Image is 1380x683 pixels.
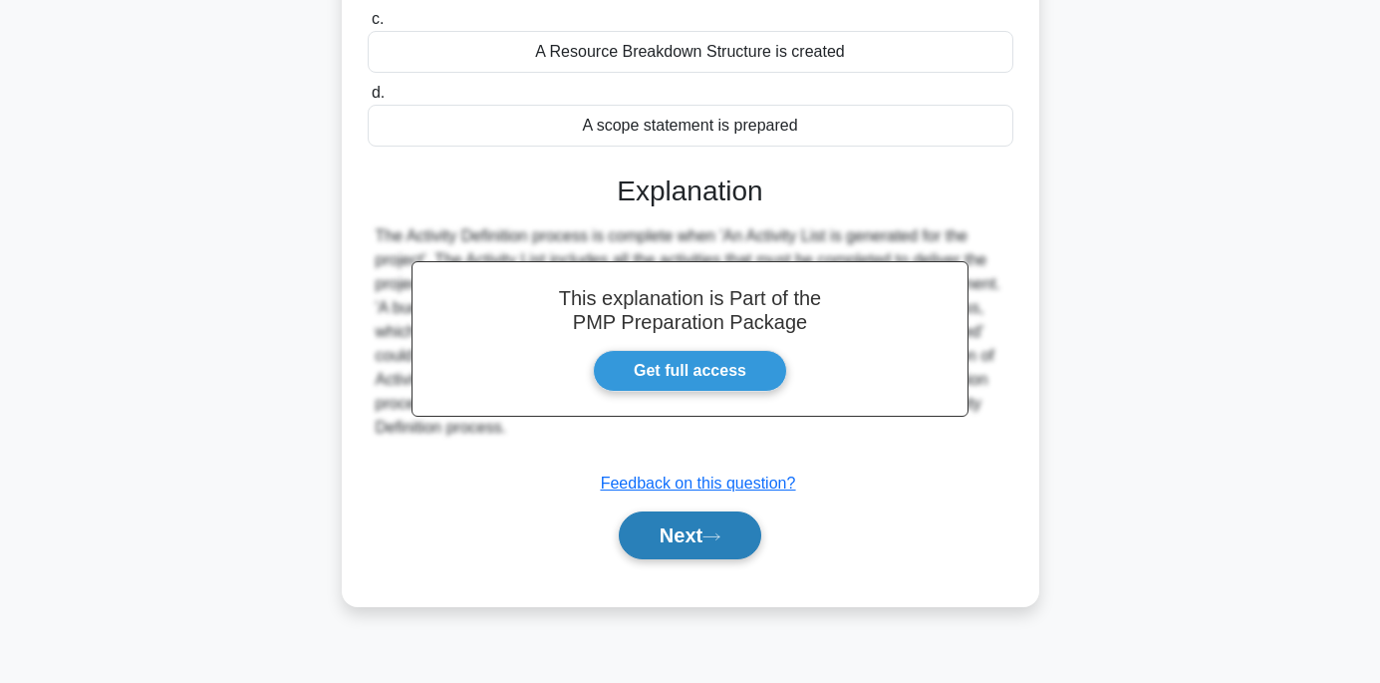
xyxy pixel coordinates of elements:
[368,105,1013,147] div: A scope statement is prepared
[593,350,787,392] a: Get full access
[372,10,384,27] span: c.
[619,512,761,559] button: Next
[376,224,1005,440] div: The Activity Definition process is complete when 'An Activity List is generated for the project'....
[368,31,1013,73] div: A Resource Breakdown Structure is created
[601,475,796,492] a: Feedback on this question?
[380,174,1001,208] h3: Explanation
[372,84,385,101] span: d.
